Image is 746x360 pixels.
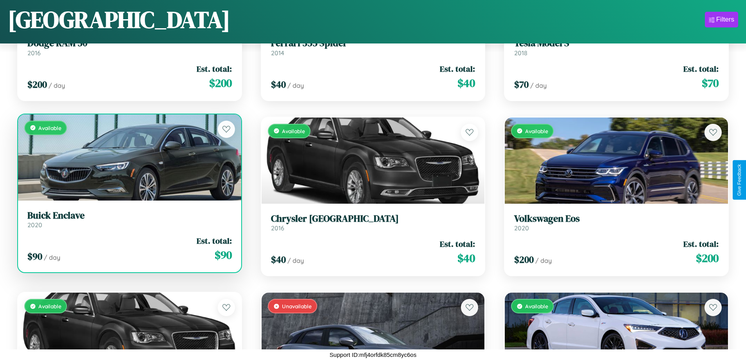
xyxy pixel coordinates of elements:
button: Filters [705,12,738,27]
span: / day [49,81,65,89]
h1: [GEOGRAPHIC_DATA] [8,4,230,36]
span: $ 200 [209,75,232,91]
span: Available [525,128,548,134]
span: Available [38,303,61,309]
a: Ferrari 355 Spider2014 [271,38,475,57]
span: $ 40 [271,253,286,266]
h3: Ferrari 355 Spider [271,38,475,49]
span: 2014 [271,49,284,57]
h3: Volkswagen Eos [514,213,719,224]
span: Unavailable [282,303,312,309]
span: / day [44,253,60,261]
h3: Tesla Model S [514,38,719,49]
span: $ 90 [215,247,232,263]
span: $ 40 [271,78,286,91]
a: Dodge RAM 502016 [27,38,232,57]
span: 2020 [27,221,42,229]
span: $ 40 [457,250,475,266]
span: Available [38,125,61,131]
span: Est. total: [683,238,719,250]
span: / day [530,81,547,89]
span: Est. total: [440,238,475,250]
span: Est. total: [683,63,719,74]
h3: Chrysler [GEOGRAPHIC_DATA] [271,213,475,224]
h3: Dodge RAM 50 [27,38,232,49]
span: 2016 [271,224,284,232]
span: $ 90 [27,250,42,263]
a: Chrysler [GEOGRAPHIC_DATA]2016 [271,213,475,232]
span: / day [287,257,304,264]
span: Available [282,128,305,134]
span: $ 200 [27,78,47,91]
span: / day [287,81,304,89]
span: $ 40 [457,75,475,91]
span: $ 200 [514,253,534,266]
div: Give Feedback [737,164,742,196]
span: $ 70 [702,75,719,91]
a: Volkswagen Eos2020 [514,213,719,232]
span: Est. total: [197,235,232,246]
span: $ 70 [514,78,529,91]
span: Available [525,303,548,309]
a: Buick Enclave2020 [27,210,232,229]
h3: Buick Enclave [27,210,232,221]
span: 2020 [514,224,529,232]
a: Tesla Model S2018 [514,38,719,57]
span: 2018 [514,49,527,57]
p: Support ID: mfj4orfdk85cm8yc6os [330,349,417,360]
span: / day [535,257,552,264]
span: $ 200 [696,250,719,266]
span: Est. total: [440,63,475,74]
div: Filters [716,16,734,24]
span: 2016 [27,49,41,57]
span: Est. total: [197,63,232,74]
